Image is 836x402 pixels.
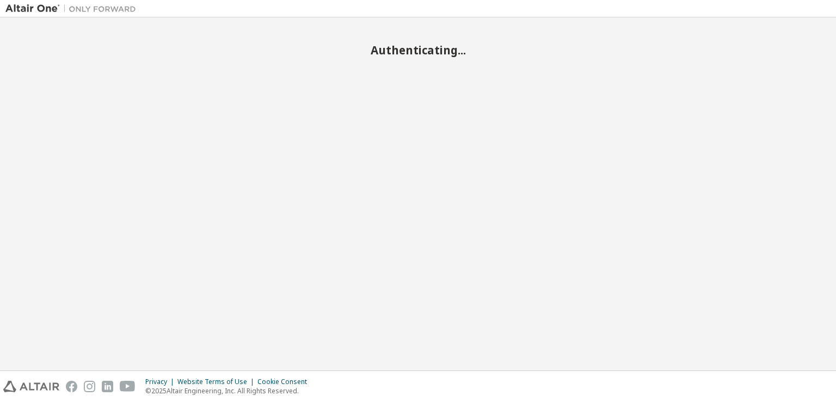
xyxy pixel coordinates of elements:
[102,381,113,392] img: linkedin.svg
[120,381,136,392] img: youtube.svg
[257,378,313,386] div: Cookie Consent
[3,381,59,392] img: altair_logo.svg
[5,3,142,14] img: Altair One
[177,378,257,386] div: Website Terms of Use
[84,381,95,392] img: instagram.svg
[145,378,177,386] div: Privacy
[66,381,77,392] img: facebook.svg
[5,43,831,57] h2: Authenticating...
[145,386,313,395] p: © 2025 Altair Engineering, Inc. All Rights Reserved.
